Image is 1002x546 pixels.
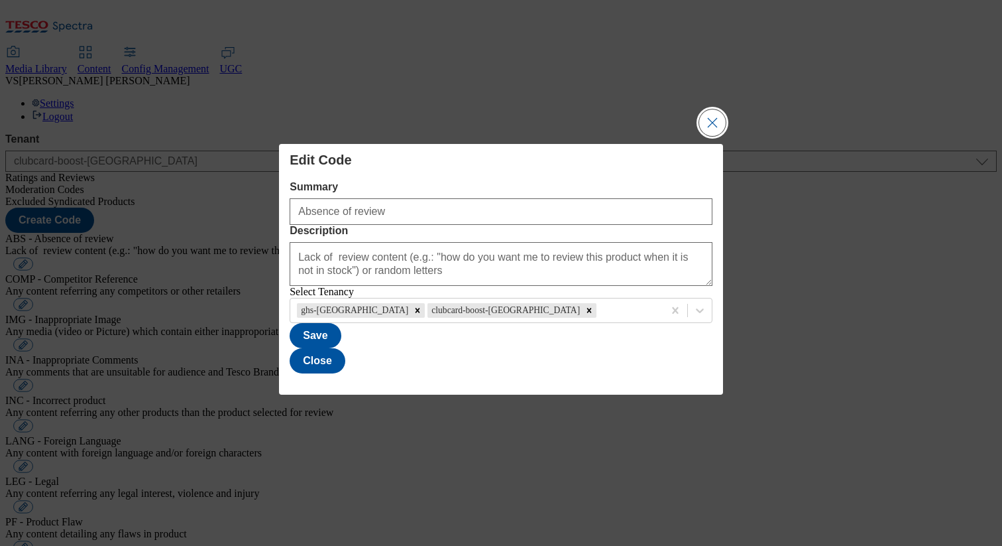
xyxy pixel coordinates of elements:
[410,303,425,318] div: Remove ghs-uk
[279,144,723,395] div: Modal
[297,303,410,318] div: ghs-[GEOGRAPHIC_DATA]
[582,303,596,318] div: Remove clubcard-boost-uk
[427,303,582,318] div: clubcard-boost-[GEOGRAPHIC_DATA]
[290,286,712,298] div: Select Tenancy
[290,348,345,374] button: Close
[290,181,712,193] label: Summary
[290,242,712,286] textarea: Lack of review content (e.g.: "how do you want me to review this product when it is not in stock"...
[290,323,341,348] button: Save
[699,109,726,136] button: Close Modal
[290,152,712,168] h4: Edit Code
[290,225,712,237] label: Description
